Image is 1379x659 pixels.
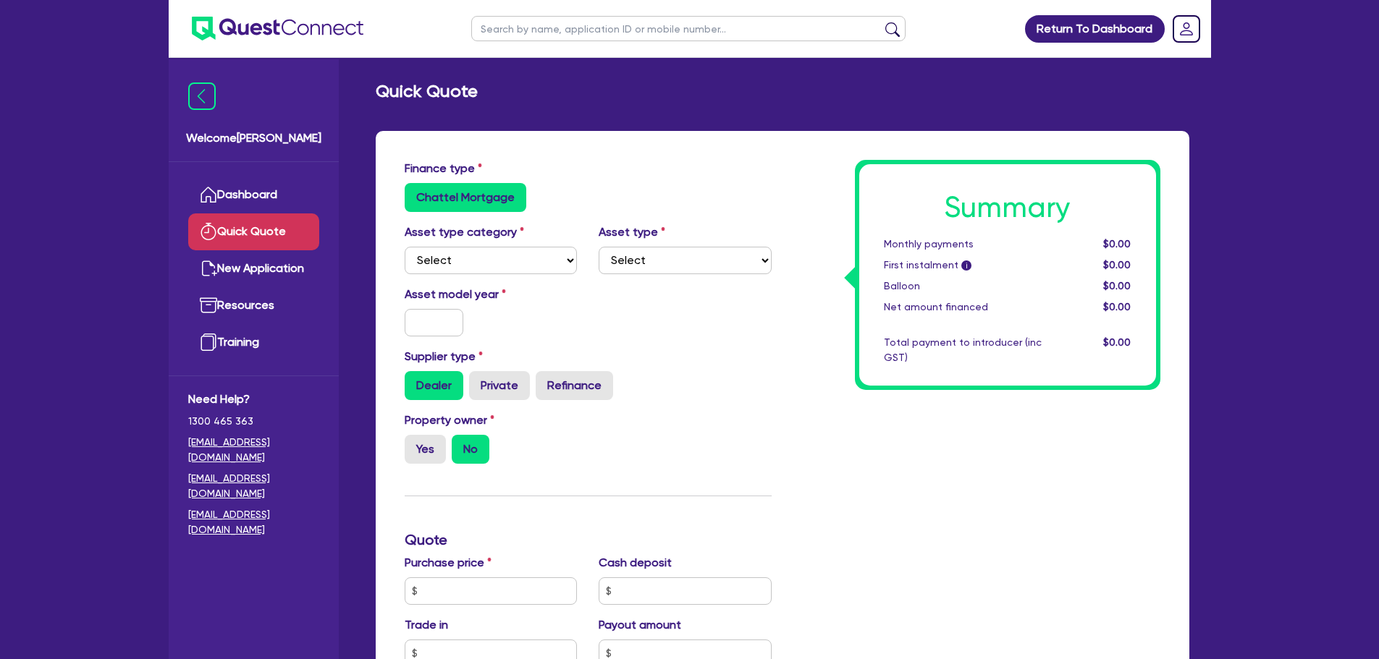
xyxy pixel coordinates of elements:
[200,260,217,277] img: new-application
[599,224,665,241] label: Asset type
[405,348,483,365] label: Supplier type
[188,177,319,213] a: Dashboard
[873,279,1053,294] div: Balloon
[192,17,363,41] img: quest-connect-logo-blue
[405,160,482,177] label: Finance type
[873,237,1053,252] div: Monthly payments
[405,616,448,634] label: Trade in
[394,286,589,303] label: Asset model year
[188,324,319,361] a: Training
[1103,280,1131,292] span: $0.00
[405,224,524,241] label: Asset type category
[884,190,1131,225] h1: Summary
[469,371,530,400] label: Private
[1103,238,1131,250] span: $0.00
[873,335,1053,365] div: Total payment to introducer (inc GST)
[186,129,321,147] span: Welcome [PERSON_NAME]
[873,258,1053,273] div: First instalment
[188,287,319,324] a: Resources
[405,183,526,212] label: Chattel Mortgage
[1103,336,1131,348] span: $0.00
[599,616,681,634] label: Payout amount
[200,297,217,314] img: resources
[405,371,463,400] label: Dealer
[405,554,492,571] label: Purchase price
[536,371,613,400] label: Refinance
[599,554,672,571] label: Cash deposit
[200,333,217,351] img: training
[1025,15,1165,43] a: Return To Dashboard
[405,412,494,429] label: Property owner
[188,471,319,501] a: [EMAIL_ADDRESS][DOMAIN_NAME]
[188,213,319,250] a: Quick Quote
[188,250,319,287] a: New Application
[471,16,906,41] input: Search by name, application ID or mobile number...
[188,435,319,465] a: [EMAIL_ADDRESS][DOMAIN_NAME]
[1103,301,1131,313] span: $0.00
[188,391,319,408] span: Need Help?
[1103,259,1131,271] span: $0.00
[405,435,446,464] label: Yes
[200,223,217,240] img: quick-quote
[188,414,319,429] span: 1300 465 363
[188,82,216,110] img: icon-menu-close
[1168,10,1205,48] a: Dropdown toggle
[961,260,971,271] span: i
[188,507,319,537] a: [EMAIL_ADDRESS][DOMAIN_NAME]
[376,81,478,102] h2: Quick Quote
[452,435,489,464] label: No
[405,531,772,548] h3: Quote
[873,299,1053,315] div: Net amount financed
